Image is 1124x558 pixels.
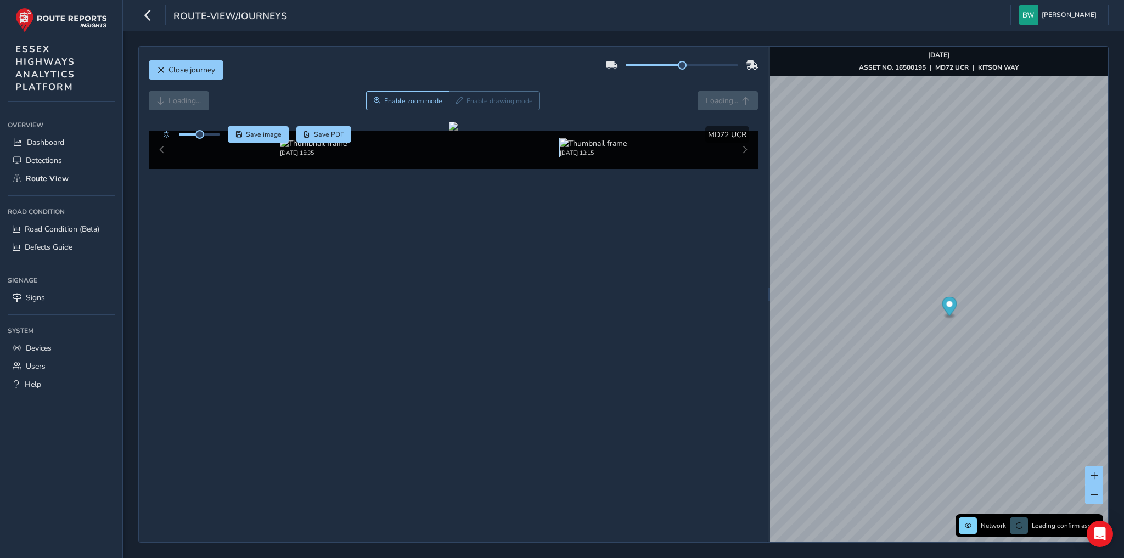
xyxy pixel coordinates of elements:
div: Map marker [942,297,957,319]
div: | | [859,63,1019,72]
div: Overview [8,117,115,133]
span: ESSEX HIGHWAYS ANALYTICS PLATFORM [15,43,75,93]
span: Network [981,521,1006,530]
button: Zoom [366,91,449,110]
div: Signage [8,272,115,289]
div: Road Condition [8,204,115,220]
a: Dashboard [8,133,115,151]
span: Loading confirm assets [1032,521,1100,530]
span: Help [25,379,41,390]
a: Detections [8,151,115,170]
a: Defects Guide [8,238,115,256]
span: Defects Guide [25,242,72,252]
div: Open Intercom Messenger [1087,521,1113,547]
span: Users [26,361,46,371]
button: [PERSON_NAME] [1019,5,1100,25]
button: PDF [296,126,352,143]
strong: MD72 UCR [935,63,969,72]
span: Road Condition (Beta) [25,224,99,234]
a: Signs [8,289,115,307]
span: [PERSON_NAME] [1042,5,1097,25]
img: rr logo [15,8,107,32]
div: [DATE] 13:15 [560,149,627,157]
a: Users [8,357,115,375]
button: Close journey [149,60,223,80]
span: route-view/journeys [173,9,287,25]
div: System [8,323,115,339]
span: Enable zoom mode [384,97,442,105]
strong: ASSET NO. 16500195 [859,63,926,72]
strong: KITSON WAY [978,63,1019,72]
a: Route View [8,170,115,188]
span: Close journey [168,65,215,75]
div: [DATE] 15:35 [280,149,347,157]
span: Detections [26,155,62,166]
span: Save PDF [314,130,344,139]
a: Road Condition (Beta) [8,220,115,238]
button: Save [228,126,289,143]
span: Devices [26,343,52,353]
a: Devices [8,339,115,357]
img: Thumbnail frame [280,138,347,149]
a: Help [8,375,115,393]
span: MD72 UCR [708,129,746,140]
span: Signs [26,292,45,303]
span: Save image [246,130,282,139]
strong: [DATE] [928,50,949,59]
span: Dashboard [27,137,64,148]
img: Thumbnail frame [560,138,627,149]
img: diamond-layout [1019,5,1038,25]
span: Route View [26,173,69,184]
